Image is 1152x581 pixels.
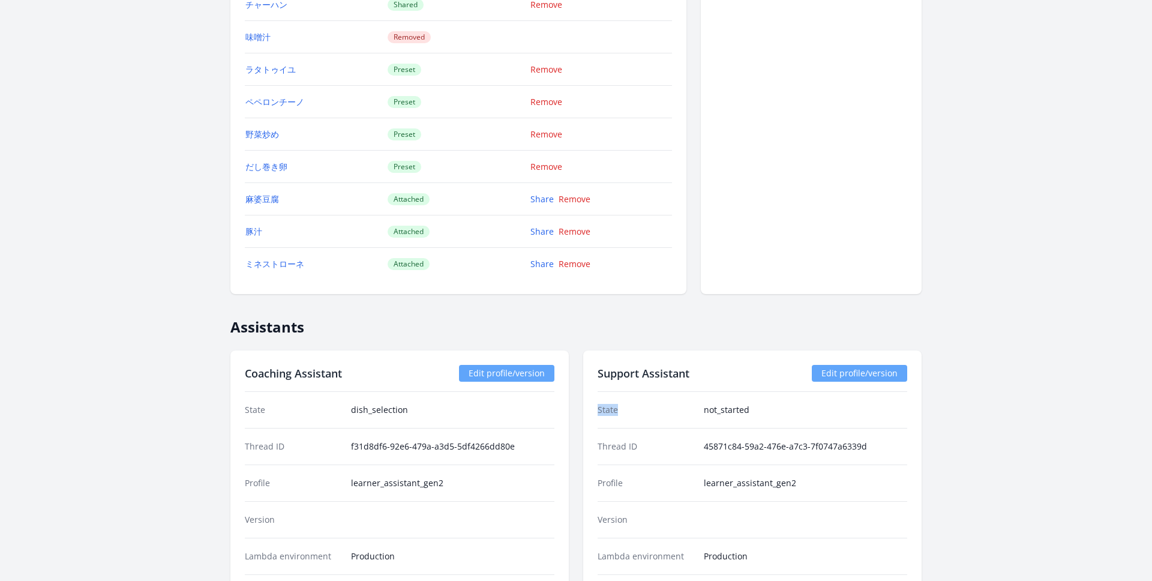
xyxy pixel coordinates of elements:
[459,365,554,382] a: Edit profile/version
[559,193,590,205] a: Remove
[388,96,421,108] span: Preset
[388,64,421,76] span: Preset
[230,309,922,336] h2: Assistants
[388,193,430,205] span: Attached
[530,64,562,75] a: Remove
[245,258,304,269] a: ミネストローネ
[245,514,341,526] dt: Version
[598,441,694,453] dt: Thread ID
[351,550,554,562] dd: Production
[704,404,907,416] dd: not_started
[530,226,554,237] a: Share
[530,161,562,172] a: Remove
[245,128,279,140] a: 野菜炒め
[245,226,262,237] a: 豚汁
[598,550,694,562] dt: Lambda environment
[351,404,554,416] dd: dish_selection
[245,31,271,43] a: 味噌汁
[351,477,554,489] dd: learner_assistant_gen2
[245,193,279,205] a: 麻婆豆腐
[559,226,590,237] a: Remove
[530,128,562,140] a: Remove
[598,365,689,382] h2: Support Assistant
[530,258,554,269] a: Share
[351,441,554,453] dd: f31d8df6-92e6-479a-a3d5-5df4266dd80e
[245,441,341,453] dt: Thread ID
[704,477,907,489] dd: learner_assistant_gen2
[388,258,430,270] span: Attached
[704,441,907,453] dd: 45871c84-59a2-476e-a7c3-7f0747a6339d
[559,258,590,269] a: Remove
[388,31,431,43] span: Removed
[388,128,421,140] span: Preset
[598,404,694,416] dt: State
[388,161,421,173] span: Preset
[245,365,342,382] h2: Coaching Assistant
[245,161,287,172] a: だし巻き卵
[245,64,296,75] a: ラタトゥイユ
[530,193,554,205] a: Share
[598,477,694,489] dt: Profile
[598,514,694,526] dt: Version
[245,404,341,416] dt: State
[388,226,430,238] span: Attached
[812,365,907,382] a: Edit profile/version
[245,477,341,489] dt: Profile
[245,550,341,562] dt: Lambda environment
[245,96,304,107] a: ペペロンチーノ
[530,96,562,107] a: Remove
[704,550,907,562] dd: Production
